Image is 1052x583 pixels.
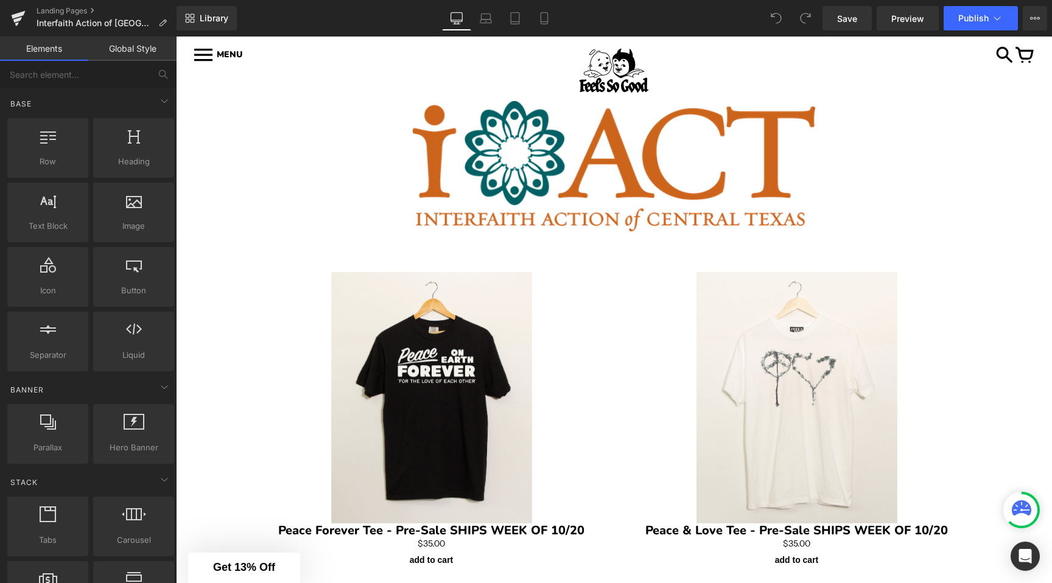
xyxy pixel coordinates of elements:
a: Tablet [500,6,530,30]
span: $35.00 [242,501,269,512]
span: Liquid [97,349,170,361]
span: MENU [41,12,66,24]
img: Peace & Love Tee - Pre-Sale SHIPS WEEK OF 10/20 [521,236,721,487]
span: Banner [9,384,45,396]
span: Carousel [97,534,170,546]
button: Redo [793,6,818,30]
span: Save [837,12,857,25]
div: Open Intercom Messenger [1011,542,1040,571]
span: Image [97,220,170,232]
a: Peace & Love Tee - Pre-Sale SHIPS WEEK OF 10/20 [469,487,772,501]
span: Add To Cart [599,518,643,528]
button: More [1023,6,1047,30]
span: Separator [11,349,85,361]
span: Publish [958,13,989,23]
span: Preview [891,12,924,25]
span: Interfaith Action of [GEOGRAPHIC_DATA][US_STATE] [37,18,153,28]
a: Laptop [471,6,500,30]
span: Library [200,13,228,24]
span: Hero Banner [97,441,170,454]
span: Stack [9,477,39,488]
span: Heading [97,155,170,168]
a: Mobile [530,6,559,30]
span: Base [9,98,33,110]
span: Tabs [11,534,85,546]
button: Add To Cart [593,512,649,534]
span: Icon [11,284,85,297]
button: Add To Cart [228,512,284,534]
a: Global Style [88,37,177,61]
img: Feels So Good [400,10,476,58]
button: Undo [764,6,788,30]
a: New Library [177,6,237,30]
a: MENU [18,13,66,24]
button: Publish [944,6,1018,30]
img: Peace Forever Tee - Pre-Sale SHIPS WEEK OF 10/20 [155,236,356,487]
a: Desktop [442,6,471,30]
a: Peace Forever Tee - Pre-Sale SHIPS WEEK OF 10/20 [102,487,409,501]
span: Add To Cart [234,518,278,528]
span: $35.00 [607,501,634,512]
span: Button [97,284,170,297]
span: Parallax [11,441,85,454]
a: Landing Pages [37,6,177,16]
span: Row [11,155,85,168]
span: Text Block [11,220,85,232]
a: Preview [877,6,939,30]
